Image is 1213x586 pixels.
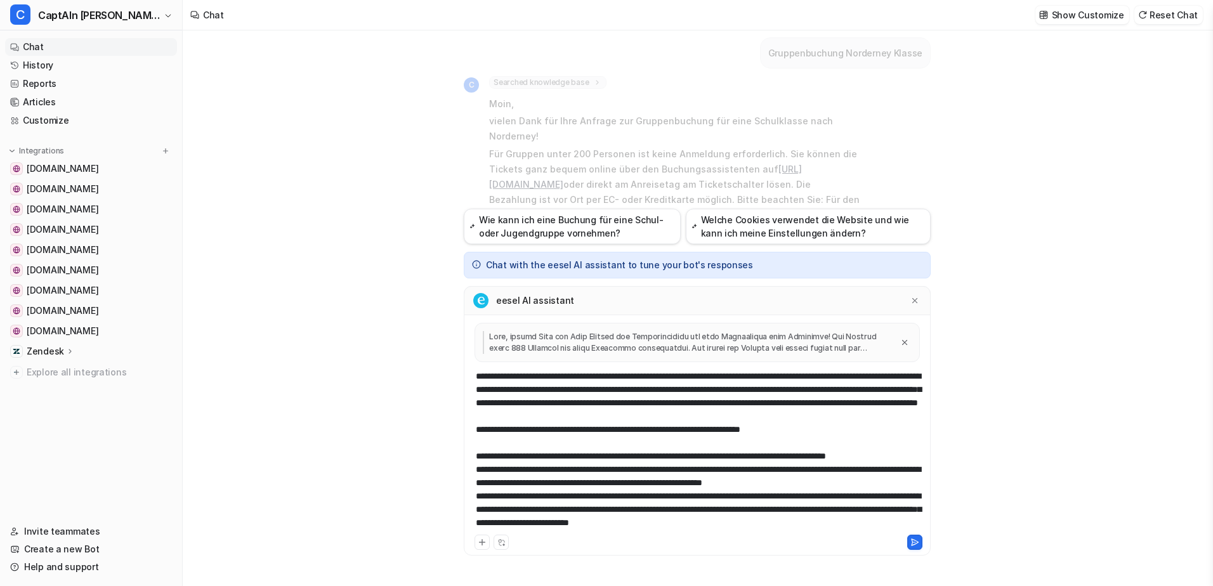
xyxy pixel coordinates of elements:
a: Create a new Bot [5,540,177,558]
a: Explore all integrations [5,363,177,381]
span: [DOMAIN_NAME] [27,162,98,175]
img: www.inselparker.de [13,307,20,315]
img: explore all integrations [10,366,23,379]
img: www.inselflieger.de [13,205,20,213]
img: www.nordsee-bike.de [13,266,20,274]
span: [DOMAIN_NAME] [27,264,98,277]
p: eesel AI assistant [496,294,574,307]
a: www.inselexpress.de[DOMAIN_NAME] [5,160,177,178]
span: [DOMAIN_NAME] [27,183,98,195]
a: Invite teammates [5,523,177,540]
p: Moin, [489,96,860,112]
a: www.inselfaehre.de[DOMAIN_NAME] [5,241,177,259]
span: [DOMAIN_NAME] [27,223,98,236]
span: [DOMAIN_NAME] [27,325,98,337]
a: History [5,56,177,74]
span: Explore all integrations [27,362,172,382]
a: Help and support [5,558,177,576]
a: Chat [5,38,177,56]
img: www.inselbus-norderney.de [13,287,20,294]
img: www.inselfaehre.de [13,246,20,254]
button: Close quote [898,335,912,349]
button: Welche Cookies verwendet die Website und wie kann ich meine Einstellungen ändern? [686,209,931,244]
p: Lore, ipsumd Sita con Adip Elitsed doe Temporincididu utl etdo Magnaaliqua enim Adminimve! Qui No... [483,331,893,354]
a: Reports [5,75,177,93]
img: www.frisonaut.de [13,226,20,233]
a: Articles [5,93,177,111]
p: Chat with the eesel AI assistant to tune your bot's responses [486,259,753,271]
a: Customize [5,112,177,129]
a: www.frisonaut.de[DOMAIN_NAME] [5,221,177,238]
button: Reset Chat [1134,6,1203,24]
span: [DOMAIN_NAME] [27,304,98,317]
a: www.inselbus-norderney.de[DOMAIN_NAME] [5,282,177,299]
span: C [10,4,30,25]
img: www.inselfracht.de [13,327,20,335]
a: www.inselflieger.de[DOMAIN_NAME] [5,200,177,218]
a: www.inselfracht.de[DOMAIN_NAME] [5,322,177,340]
a: www.inselparker.de[DOMAIN_NAME] [5,302,177,320]
span: [DOMAIN_NAME] [27,244,98,256]
p: Show Customize [1052,8,1124,22]
span: CaptAIn [PERSON_NAME] | Zendesk Tickets [38,6,161,24]
span: [DOMAIN_NAME] [27,203,98,216]
img: www.inselexpress.de [13,165,20,173]
button: Wie kann ich eine Buchung für eine Schul- oder Jugendgruppe vornehmen? [464,209,681,244]
span: [DOMAIN_NAME] [27,284,98,297]
span: Searched knowledge base [489,76,606,89]
img: www.inseltouristik.de [13,185,20,193]
img: reset [1138,10,1147,20]
span: C [464,77,479,93]
img: expand menu [8,146,16,155]
button: Show Customize [1035,6,1129,24]
img: customize [1039,10,1048,20]
img: Zendesk [13,348,20,355]
p: Für Gruppen unter 200 Personen ist keine Anmeldung erforderlich. Sie können die Tickets ganz bequ... [489,146,860,238]
p: Gruppenbuchung Norderney Klasse [768,46,922,61]
p: vielen Dank für Ihre Anfrage zur Gruppenbuchung für eine Schulklasse nach Norderney! [489,114,860,144]
button: Integrations [5,145,68,157]
a: www.inseltouristik.de[DOMAIN_NAME] [5,180,177,198]
a: [URL][DOMAIN_NAME] [489,164,802,190]
a: www.nordsee-bike.de[DOMAIN_NAME] [5,261,177,279]
p: Integrations [19,146,64,156]
div: Chat [203,8,224,22]
p: Zendesk [27,345,64,358]
img: menu_add.svg [161,146,170,155]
